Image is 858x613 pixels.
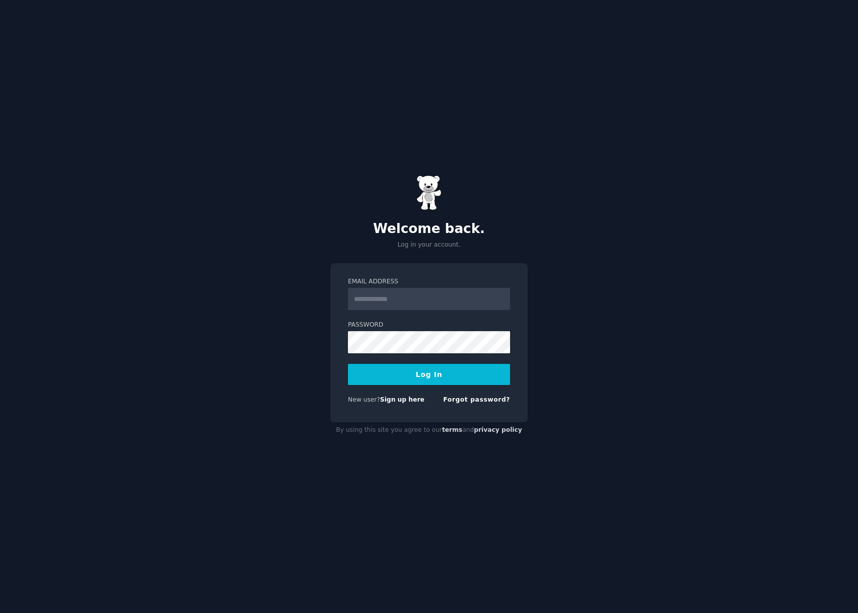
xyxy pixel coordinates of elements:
a: Forgot password? [443,396,510,403]
img: Gummy Bear [416,175,442,210]
a: Sign up here [380,396,424,403]
h2: Welcome back. [330,221,528,237]
button: Log In [348,364,510,385]
label: Password [348,321,510,330]
span: New user? [348,396,380,403]
div: By using this site you agree to our and [330,422,528,438]
label: Email Address [348,277,510,286]
p: Log in your account. [330,241,528,250]
a: privacy policy [474,426,522,433]
a: terms [442,426,462,433]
